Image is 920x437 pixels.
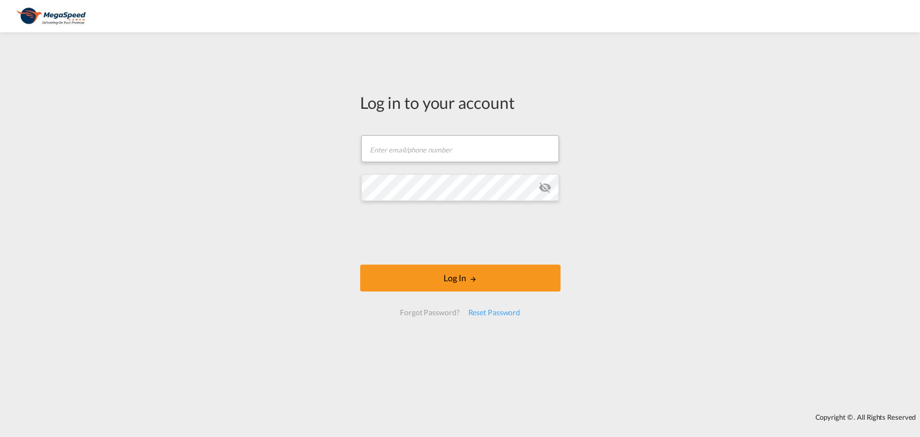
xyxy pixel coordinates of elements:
[378,212,542,254] iframe: reCAPTCHA
[16,4,89,29] img: ad002ba0aea611eda5429768204679d3.JPG
[361,135,559,162] input: Enter email/phone number
[538,181,551,194] md-icon: icon-eye-off
[360,91,561,114] div: Log in to your account
[464,303,524,322] div: Reset Password
[396,303,464,322] div: Forgot Password?
[360,265,561,292] button: LOGIN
